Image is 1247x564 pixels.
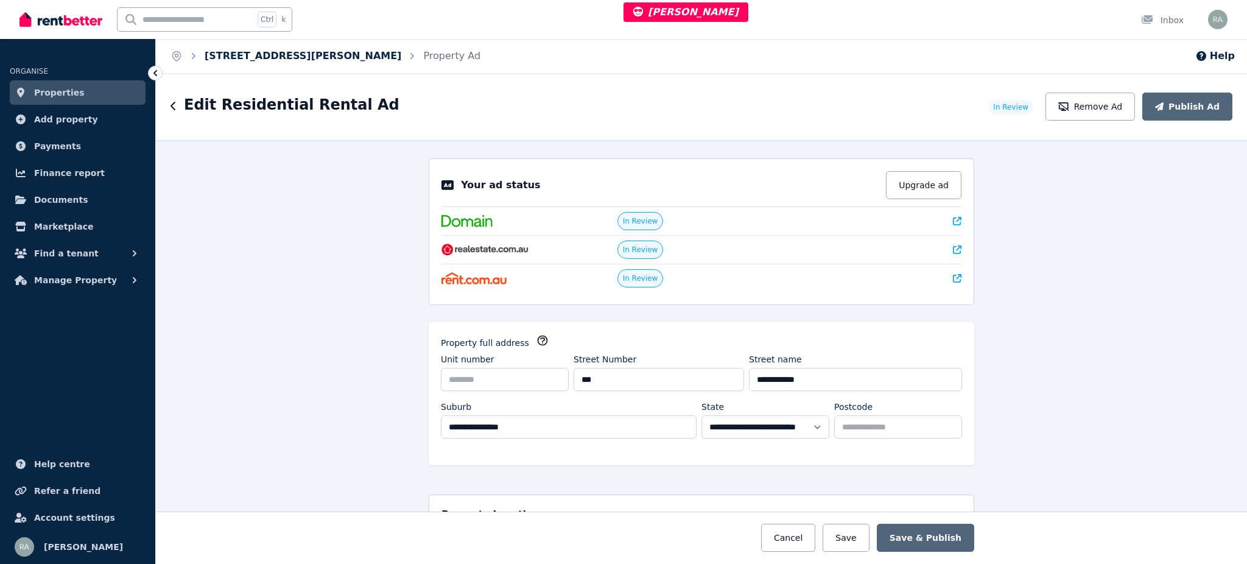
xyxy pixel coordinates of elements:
[701,401,724,413] label: State
[10,268,146,292] button: Manage Property
[34,246,99,261] span: Find a tenant
[44,540,123,554] span: [PERSON_NAME]
[1195,49,1235,63] button: Help
[34,192,88,207] span: Documents
[441,272,507,284] img: Rent.com.au
[10,188,146,212] a: Documents
[34,219,93,234] span: Marketplace
[441,507,539,522] h5: Property Location
[34,457,90,471] span: Help centre
[834,401,873,413] label: Postcode
[623,245,658,255] span: In Review
[761,524,815,552] button: Cancel
[886,171,961,199] button: Upgrade ad
[34,510,115,525] span: Account settings
[34,484,100,498] span: Refer a friend
[10,67,48,76] span: ORGANISE
[34,112,98,127] span: Add property
[1208,10,1228,29] img: Rochelle Alvarez
[34,85,85,100] span: Properties
[10,161,146,185] a: Finance report
[10,80,146,105] a: Properties
[10,452,146,476] a: Help centre
[10,506,146,530] a: Account settings
[441,215,493,227] img: Domain.com.au
[10,214,146,239] a: Marketplace
[749,353,802,365] label: Street name
[10,134,146,158] a: Payments
[1045,93,1135,121] button: Remove Ad
[281,15,286,24] span: k
[574,353,636,365] label: Street Number
[19,10,102,29] img: RentBetter
[877,524,974,552] button: Save & Publish
[441,244,529,256] img: RealEstate.com.au
[34,139,81,153] span: Payments
[34,273,117,287] span: Manage Property
[10,479,146,503] a: Refer a friend
[184,95,399,115] h1: Edit Residential Rental Ad
[1142,93,1232,121] button: Publish Ad
[10,241,146,266] button: Find a tenant
[205,50,401,62] a: [STREET_ADDRESS][PERSON_NAME]
[441,353,494,365] label: Unit number
[15,537,34,557] img: Rochelle Alvarez
[258,12,276,27] span: Ctrl
[441,337,529,349] label: Property full address
[10,107,146,132] a: Add property
[34,166,105,180] span: Finance report
[623,216,658,226] span: In Review
[633,6,739,18] span: [PERSON_NAME]
[993,102,1028,112] span: In Review
[441,401,471,413] label: Suburb
[156,39,495,73] nav: Breadcrumb
[623,273,658,283] span: In Review
[423,50,480,62] a: Property Ad
[461,178,540,192] p: Your ad status
[1141,14,1184,26] div: Inbox
[823,524,869,552] button: Save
